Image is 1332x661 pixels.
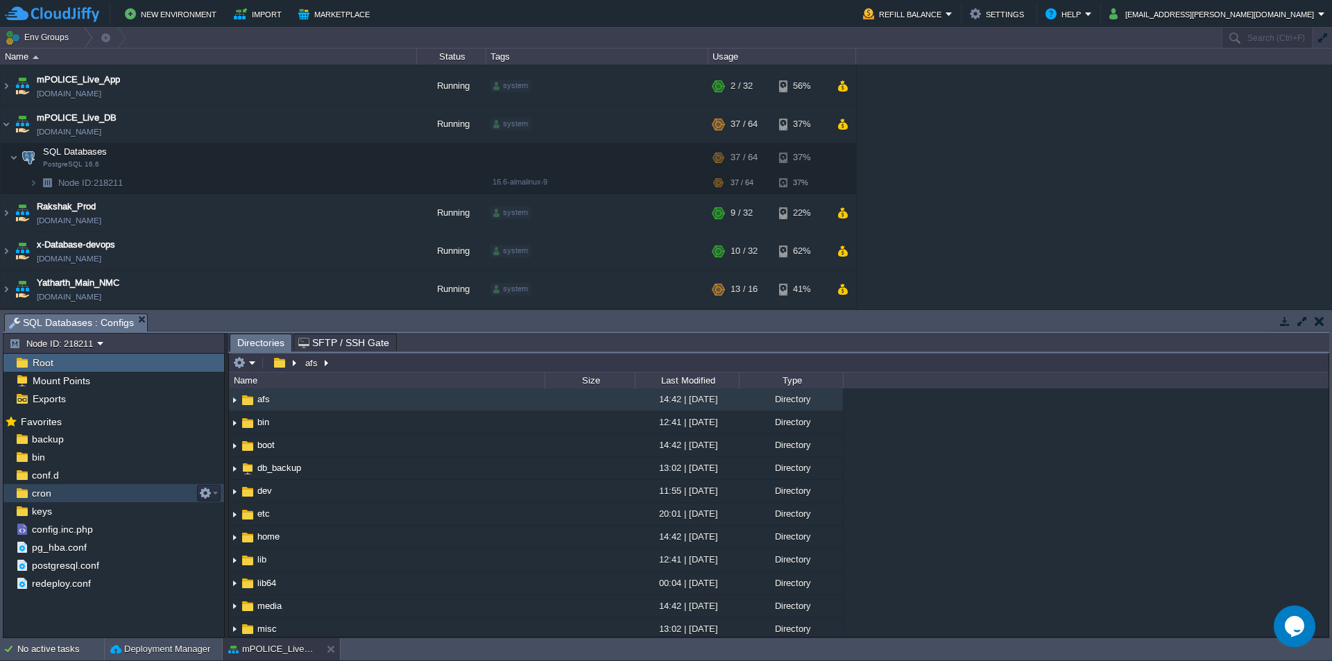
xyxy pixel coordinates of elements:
a: Rakshak_Prod [37,200,96,214]
img: AMDAwAAAACH5BAEAAAAALAAAAAABAAEAAAICRAEAOw== [229,412,240,433]
img: AMDAwAAAACH5BAEAAAAALAAAAAABAAEAAAICRAEAOw== [229,458,240,479]
a: boot [255,439,277,451]
img: AMDAwAAAACH5BAEAAAAALAAAAAABAAEAAAICRAEAOw== [1,232,12,270]
div: 12:41 | [DATE] [635,411,739,433]
img: AMDAwAAAACH5BAEAAAAALAAAAAABAAEAAAICRAEAOw== [229,435,240,456]
img: AMDAwAAAACH5BAEAAAAALAAAAAABAAEAAAICRAEAOw== [33,55,39,59]
img: AMDAwAAAACH5BAEAAAAALAAAAAABAAEAAAICRAEAOw== [240,507,255,522]
a: Mount Points [30,375,92,387]
span: mPOLICE_Live_App [37,73,120,87]
button: afs [303,357,321,369]
div: 20:01 | [DATE] [635,503,739,524]
div: 62% [779,232,824,270]
div: 13:02 | [DATE] [635,457,739,479]
div: Last Modified [636,372,739,388]
a: Node ID:218211 [57,177,125,189]
div: Directory [739,595,843,617]
div: 00:04 | [DATE] [635,572,739,594]
div: 37 / 64 [731,172,753,194]
div: Status [418,49,486,65]
div: system [490,80,531,92]
span: SFTP / SSH Gate [298,334,389,351]
img: AMDAwAAAACH5BAEAAAAALAAAAAABAAEAAAICRAEAOw== [229,526,240,548]
a: db_backup [255,462,303,474]
img: AMDAwAAAACH5BAEAAAAALAAAAAABAAEAAAICRAEAOw== [229,389,240,411]
div: 12:41 | [DATE] [635,549,739,570]
img: AMDAwAAAACH5BAEAAAAALAAAAAABAAEAAAICRAEAOw== [240,415,255,431]
img: AMDAwAAAACH5BAEAAAAALAAAAAABAAEAAAICRAEAOw== [229,619,240,640]
div: Directory [739,388,843,410]
span: PostgreSQL 16.6 [43,160,99,169]
div: 11:55 | [DATE] [635,480,739,501]
a: config.inc.php [29,523,95,535]
img: AMDAwAAAACH5BAEAAAAALAAAAAABAAEAAAICRAEAOw== [240,530,255,545]
div: 14:42 | [DATE] [635,388,739,410]
img: AMDAwAAAACH5BAEAAAAALAAAAAABAAEAAAICRAEAOw== [12,105,32,143]
img: AMDAwAAAACH5BAEAAAAALAAAAAABAAEAAAICRAEAOw== [12,67,32,105]
img: AMDAwAAAACH5BAEAAAAALAAAAAABAAEAAAICRAEAOw== [12,271,32,308]
div: Name [1,49,416,65]
a: lib64 [255,577,278,589]
img: AMDAwAAAACH5BAEAAAAALAAAAAABAAEAAAICRAEAOw== [229,573,240,594]
a: Yatharth_Main_NMC [37,276,119,290]
div: 14:42 | [DATE] [635,526,739,547]
img: AMDAwAAAACH5BAEAAAAALAAAAAABAAEAAAICRAEAOw== [229,550,240,572]
span: media [255,600,284,612]
div: Directory [739,618,843,639]
div: Directory [739,434,843,456]
div: No active tasks [17,638,104,660]
a: afs [255,393,272,405]
span: cron [29,487,53,499]
span: bin [255,416,271,428]
div: 13 / 16 [731,271,758,308]
div: 37 / 64 [731,105,758,143]
button: Settings [970,6,1028,22]
a: pg_hba.conf [29,541,89,553]
span: home [255,531,282,542]
a: x-Database-devops [37,238,115,252]
img: AMDAwAAAACH5BAEAAAAALAAAAAABAAEAAAICRAEAOw== [240,393,255,408]
img: AMDAwAAAACH5BAEAAAAALAAAAAABAAEAAAICRAEAOw== [240,461,255,477]
span: [DOMAIN_NAME] [37,252,101,266]
div: 13:02 | [DATE] [635,618,739,639]
img: AMDAwAAAACH5BAEAAAAALAAAAAABAAEAAAICRAEAOw== [1,67,12,105]
span: Favorites [18,415,64,428]
div: Name [230,372,545,388]
img: AMDAwAAAACH5BAEAAAAALAAAAAABAAEAAAICRAEAOw== [12,194,32,232]
img: AMDAwAAAACH5BAEAAAAALAAAAAABAAEAAAICRAEAOw== [240,438,255,454]
a: dev [255,485,274,497]
button: Marketplace [298,6,374,22]
img: AMDAwAAAACH5BAEAAAAALAAAAAABAAEAAAICRAEAOw== [229,596,240,617]
span: redeploy.conf [29,577,93,590]
img: AMDAwAAAACH5BAEAAAAALAAAAAABAAEAAAICRAEAOw== [19,144,38,171]
img: AMDAwAAAACH5BAEAAAAALAAAAAABAAEAAAICRAEAOw== [240,484,255,499]
a: postgresql.conf [29,559,101,572]
button: [EMAIL_ADDRESS][PERSON_NAME][DOMAIN_NAME] [1109,6,1318,22]
div: Directory [739,411,843,433]
div: Type [740,372,843,388]
img: AMDAwAAAACH5BAEAAAAALAAAAAABAAEAAAICRAEAOw== [229,504,240,525]
span: SQL Databases [42,146,109,157]
div: 2 / 32 [731,67,753,105]
a: lib [255,553,268,565]
span: [DOMAIN_NAME] [37,125,101,139]
img: AMDAwAAAACH5BAEAAAAALAAAAAABAAEAAAICRAEAOw== [1,194,12,232]
div: system [490,118,531,130]
div: 41% [779,271,824,308]
img: AMDAwAAAACH5BAEAAAAALAAAAAABAAEAAAICRAEAOw== [240,576,255,591]
a: backup [29,433,66,445]
button: Node ID: 218211 [9,337,97,350]
div: Running [417,105,486,143]
div: Directory [739,572,843,594]
button: mPOLICE_Live_DB [228,642,316,656]
div: Directory [739,549,843,570]
div: 56% [779,67,824,105]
